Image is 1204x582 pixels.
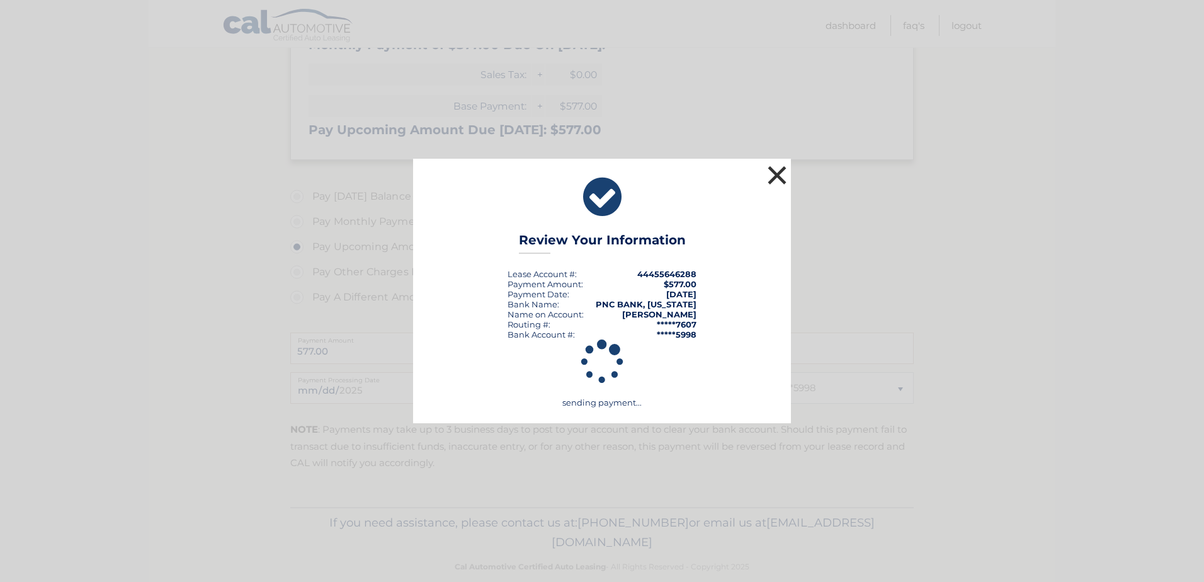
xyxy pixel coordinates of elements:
div: : [508,289,569,299]
h3: Review Your Information [519,232,686,254]
div: Lease Account #: [508,269,577,279]
div: Name on Account: [508,309,584,319]
div: Bank Name: [508,299,559,309]
span: $577.00 [664,279,696,289]
span: [DATE] [666,289,696,299]
button: × [764,163,790,188]
strong: 44455646288 [637,269,696,279]
strong: PNC BANK, [US_STATE] [596,299,696,309]
div: Bank Account #: [508,329,575,339]
div: Routing #: [508,319,550,329]
div: sending payment... [429,339,775,408]
span: Payment Date [508,289,567,299]
strong: [PERSON_NAME] [622,309,696,319]
div: Payment Amount: [508,279,583,289]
